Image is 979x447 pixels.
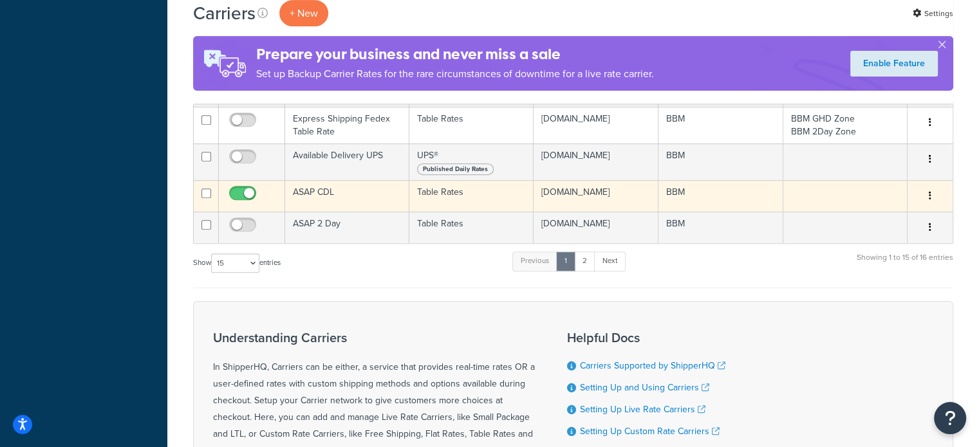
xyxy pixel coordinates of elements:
[913,5,953,23] a: Settings
[783,107,908,143] td: BBM GHD Zone BBM 2Day Zone
[658,212,783,243] td: BBM
[534,212,658,243] td: [DOMAIN_NAME]
[285,107,409,143] td: Express Shipping Fedex Table Rate
[193,1,256,26] h1: Carriers
[534,107,658,143] td: [DOMAIN_NAME]
[556,251,575,271] a: 1
[580,359,725,372] a: Carriers Supported by ShipperHQ
[417,163,494,175] span: Published Daily Rates
[594,251,626,271] a: Next
[534,180,658,212] td: [DOMAIN_NAME]
[409,180,534,212] td: Table Rates
[857,250,953,278] div: Showing 1 to 15 of 16 entries
[580,403,705,416] a: Setting Up Live Rate Carriers
[409,107,534,143] td: Table Rates
[285,143,409,180] td: Available Delivery UPS
[658,180,783,212] td: BBM
[193,253,281,273] label: Show entries
[213,331,535,345] h3: Understanding Carriers
[512,251,557,271] a: Previous
[211,253,259,273] select: Showentries
[934,402,966,434] button: Open Resource Center
[658,107,783,143] td: BBM
[409,143,534,180] td: UPS®
[567,331,735,345] h3: Helpful Docs
[580,424,720,438] a: Setting Up Custom Rate Carriers
[409,212,534,243] td: Table Rates
[850,51,938,77] a: Enable Feature
[574,251,595,271] a: 2
[658,143,783,180] td: BBM
[285,180,409,212] td: ASAP CDL
[285,212,409,243] td: ASAP 2 Day
[580,381,709,394] a: Setting Up and Using Carriers
[193,36,256,91] img: ad-rules-rateshop-fe6ec290ccb7230408bd80ed9643f0289d75e0ffd9eb532fc0e269fcd187b520.png
[256,65,654,83] p: Set up Backup Carrier Rates for the rare circumstances of downtime for a live rate carrier.
[256,44,654,65] h4: Prepare your business and never miss a sale
[534,143,658,180] td: [DOMAIN_NAME]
